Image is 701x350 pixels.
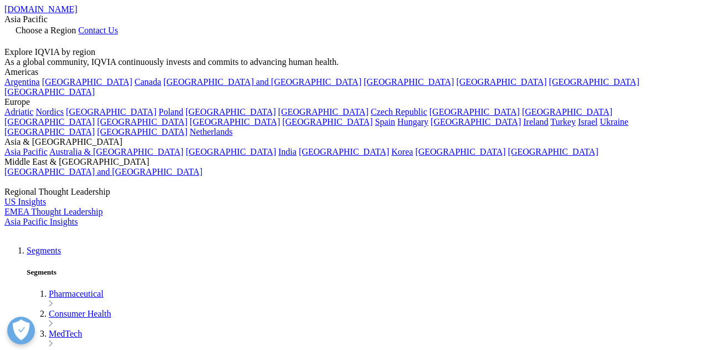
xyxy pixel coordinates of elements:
[35,107,64,116] a: Nordics
[4,187,697,197] div: Regional Thought Leadership
[4,207,103,216] a: EMEA Thought Leadership
[278,147,296,156] a: India
[186,147,276,156] a: [GEOGRAPHIC_DATA]
[578,117,598,126] a: Israel
[27,246,61,255] a: Segments
[4,87,95,97] a: [GEOGRAPHIC_DATA]
[4,117,95,126] a: [GEOGRAPHIC_DATA]
[508,147,598,156] a: [GEOGRAPHIC_DATA]
[158,107,183,116] a: Poland
[27,268,697,277] h5: Segments
[278,107,369,116] a: [GEOGRAPHIC_DATA]
[4,157,697,167] div: Middle East & [GEOGRAPHIC_DATA]
[415,147,505,156] a: [GEOGRAPHIC_DATA]
[7,317,35,344] button: Open Preferences
[549,77,639,87] a: [GEOGRAPHIC_DATA]
[4,147,48,156] a: Asia Pacific
[49,147,183,156] a: Australia & [GEOGRAPHIC_DATA]
[97,127,187,136] a: [GEOGRAPHIC_DATA]
[4,77,40,87] a: Argentina
[299,147,389,156] a: [GEOGRAPHIC_DATA]
[163,77,361,87] a: [GEOGRAPHIC_DATA] and [GEOGRAPHIC_DATA]
[49,329,82,338] a: MedTech
[42,77,132,87] a: [GEOGRAPHIC_DATA]
[49,309,111,318] a: Consumer Health
[4,137,697,147] div: Asia & [GEOGRAPHIC_DATA]
[4,127,95,136] a: [GEOGRAPHIC_DATA]
[4,97,697,107] div: Europe
[456,77,546,87] a: [GEOGRAPHIC_DATA]
[190,117,280,126] a: [GEOGRAPHIC_DATA]
[16,26,76,35] span: Choose a Region
[282,117,372,126] a: [GEOGRAPHIC_DATA]
[364,77,454,87] a: [GEOGRAPHIC_DATA]
[4,107,33,116] a: Adriatic
[375,117,395,126] a: Spain
[4,57,697,67] div: As a global community, IQVIA continuously invests and commits to advancing human health.
[4,167,202,176] a: [GEOGRAPHIC_DATA] and [GEOGRAPHIC_DATA]
[397,117,428,126] a: Hungary
[4,217,78,226] a: Asia Pacific Insights
[429,107,520,116] a: [GEOGRAPHIC_DATA]
[4,67,697,77] div: Americas
[4,47,697,57] div: Explore IQVIA by region
[371,107,427,116] a: Czech Republic
[66,107,156,116] a: [GEOGRAPHIC_DATA]
[97,117,187,126] a: [GEOGRAPHIC_DATA]
[522,107,612,116] a: [GEOGRAPHIC_DATA]
[4,4,78,14] a: [DOMAIN_NAME]
[391,147,413,156] a: Korea
[600,117,628,126] a: Ukraine
[4,197,46,206] a: US Insights
[190,127,232,136] a: Netherlands
[49,289,104,298] a: Pharmaceutical
[431,117,521,126] a: [GEOGRAPHIC_DATA]
[78,26,118,35] a: Contact Us
[186,107,276,116] a: [GEOGRAPHIC_DATA]
[523,117,548,126] a: Ireland
[4,14,697,24] div: Asia Pacific
[135,77,161,87] a: Canada
[550,117,576,126] a: Turkey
